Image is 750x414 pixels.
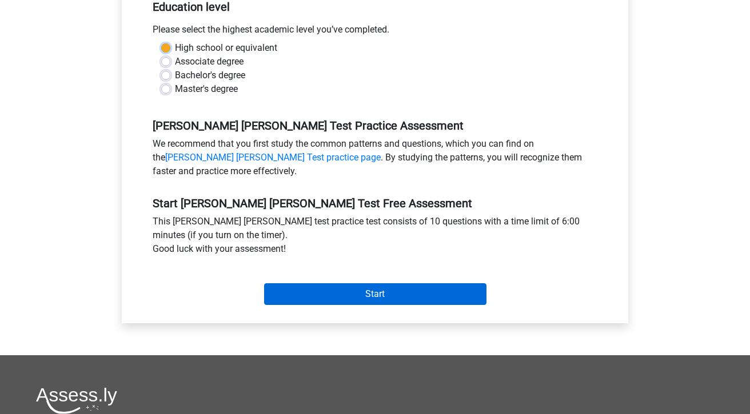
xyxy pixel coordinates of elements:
[175,69,245,82] label: Bachelor's degree
[144,137,606,183] div: We recommend that you first study the common patterns and questions, which you can find on the . ...
[153,196,597,210] h5: Start [PERSON_NAME] [PERSON_NAME] Test Free Assessment
[175,41,277,55] label: High school or equivalent
[36,387,117,414] img: Assessly logo
[165,152,381,163] a: [PERSON_NAME] [PERSON_NAME] Test practice page
[175,82,238,96] label: Master's degree
[144,215,606,260] div: This [PERSON_NAME] [PERSON_NAME] test practice test consists of 10 questions with a time limit of...
[264,283,486,305] input: Start
[175,55,244,69] label: Associate degree
[153,119,597,132] h5: [PERSON_NAME] [PERSON_NAME] Test Practice Assessment
[144,23,606,41] div: Please select the highest academic level you’ve completed.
